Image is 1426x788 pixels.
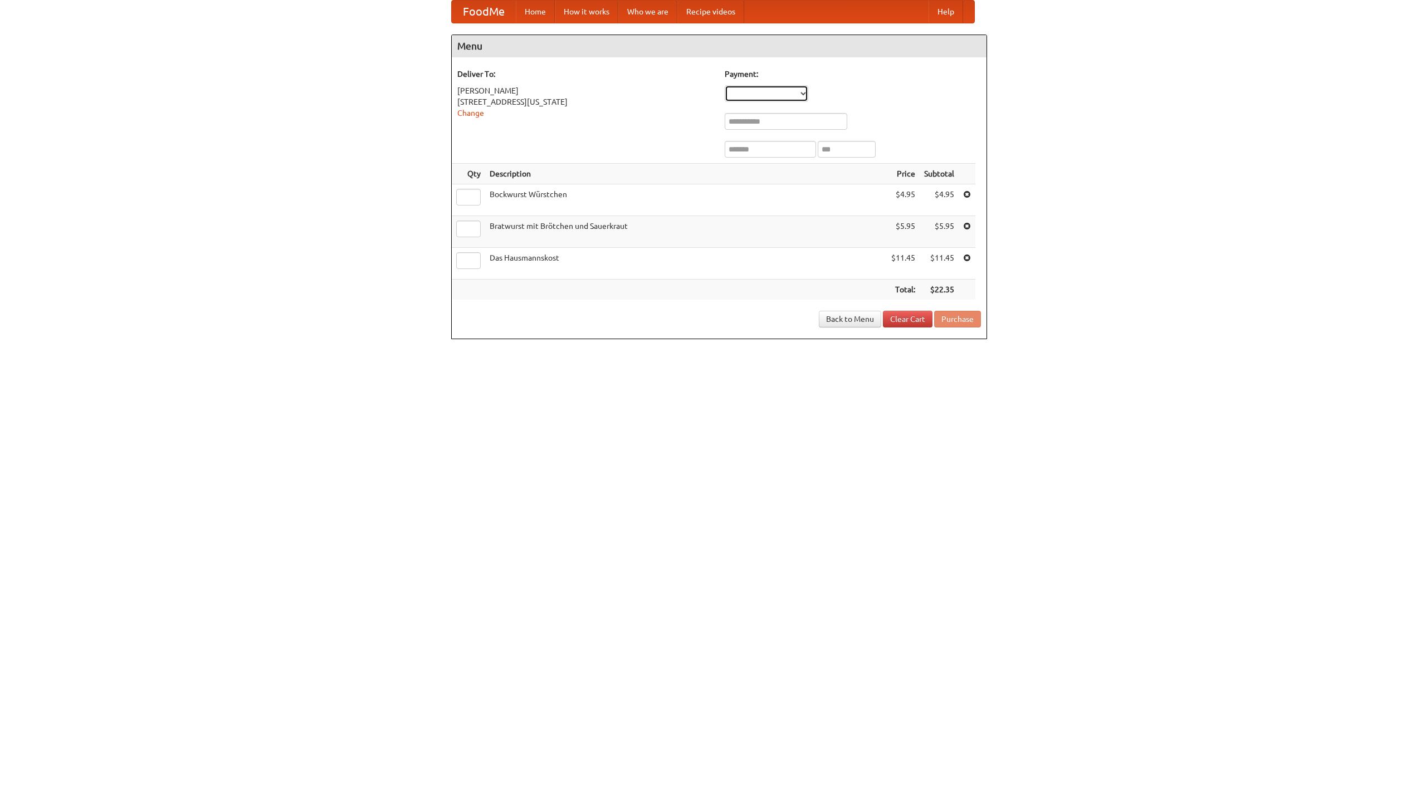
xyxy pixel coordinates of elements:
[452,35,987,57] h4: Menu
[819,311,881,327] a: Back to Menu
[920,280,959,300] th: $22.35
[485,184,887,216] td: Bockwurst Würstchen
[457,96,714,107] div: [STREET_ADDRESS][US_STATE]
[887,184,920,216] td: $4.95
[457,85,714,96] div: [PERSON_NAME]
[677,1,744,23] a: Recipe videos
[887,280,920,300] th: Total:
[516,1,555,23] a: Home
[452,1,516,23] a: FoodMe
[920,164,959,184] th: Subtotal
[555,1,618,23] a: How it works
[485,216,887,248] td: Bratwurst mit Brötchen und Sauerkraut
[457,68,714,80] h5: Deliver To:
[920,184,959,216] td: $4.95
[883,311,932,327] a: Clear Cart
[452,164,485,184] th: Qty
[485,164,887,184] th: Description
[929,1,963,23] a: Help
[725,68,981,80] h5: Payment:
[618,1,677,23] a: Who we are
[934,311,981,327] button: Purchase
[920,248,959,280] td: $11.45
[887,248,920,280] td: $11.45
[920,216,959,248] td: $5.95
[457,109,484,118] a: Change
[485,248,887,280] td: Das Hausmannskost
[887,216,920,248] td: $5.95
[887,164,920,184] th: Price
